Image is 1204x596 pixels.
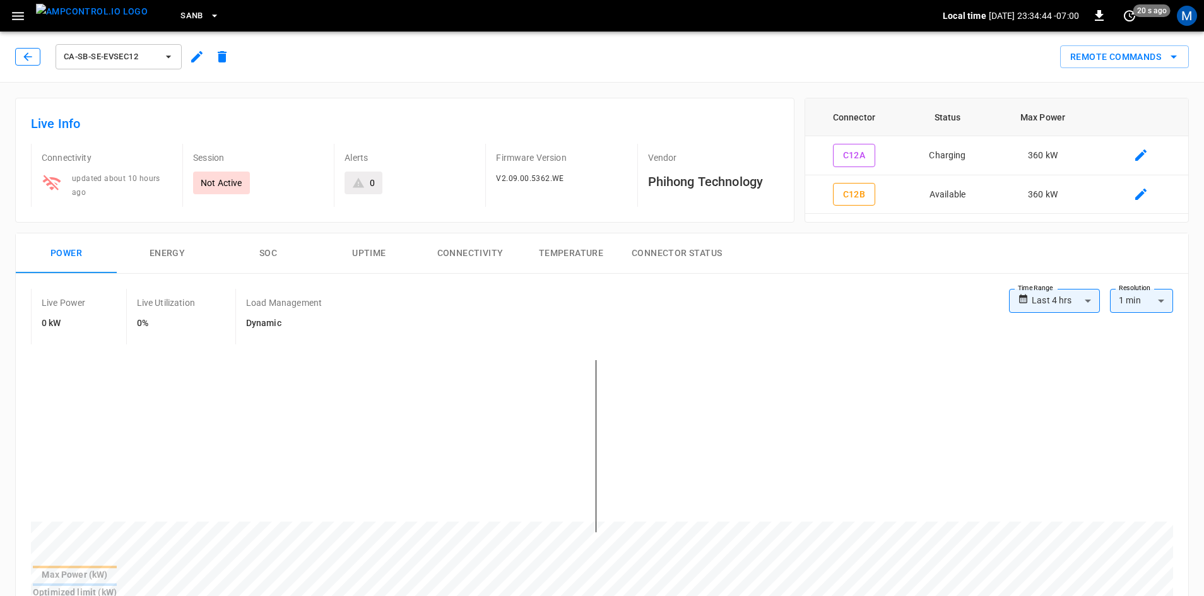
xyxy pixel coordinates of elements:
[992,175,1094,214] td: 360 kW
[345,151,475,164] p: Alerts
[989,9,1079,22] p: [DATE] 23:34:44 -07:00
[137,317,195,330] h6: 0%
[496,151,627,164] p: Firmware Version
[1060,45,1189,69] div: remote commands options
[1119,6,1140,26] button: set refresh interval
[622,233,732,274] button: Connector Status
[72,174,160,197] span: updated about 10 hours ago
[833,144,876,167] button: C12A
[137,296,195,309] p: Live Utilization
[420,233,521,274] button: Connectivity
[1110,289,1173,313] div: 1 min
[805,98,1188,214] table: connector table
[992,98,1094,136] th: Max Power
[180,9,203,23] span: SanB
[903,98,992,136] th: Status
[64,50,157,64] span: ca-sb-se-evseC12
[903,175,992,214] td: Available
[201,177,242,189] p: Not Active
[218,233,319,274] button: SOC
[903,136,992,175] td: Charging
[193,151,324,164] p: Session
[521,233,622,274] button: Temperature
[1133,4,1171,17] span: 20 s ago
[833,183,876,206] button: C12B
[1032,289,1100,313] div: Last 4 hrs
[370,177,375,189] div: 0
[1018,283,1053,293] label: Time Range
[36,4,148,20] img: ampcontrol.io logo
[496,174,564,183] span: V2.09.00.5362.WE
[246,317,322,330] h6: Dynamic
[648,151,779,164] p: Vendor
[805,98,903,136] th: Connector
[175,4,225,28] button: SanB
[42,296,86,309] p: Live Power
[246,296,322,309] p: Load Management
[1177,6,1197,26] div: profile-icon
[319,233,420,274] button: Uptime
[648,172,779,192] h6: Phihong Technology
[16,233,117,274] button: Power
[943,9,986,22] p: Local time
[117,233,218,274] button: Energy
[1119,283,1150,293] label: Resolution
[42,317,86,330] h6: 0 kW
[31,114,779,134] h6: Live Info
[1060,45,1189,69] button: Remote Commands
[42,151,172,164] p: Connectivity
[992,136,1094,175] td: 360 kW
[56,44,182,69] button: ca-sb-se-evseC12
